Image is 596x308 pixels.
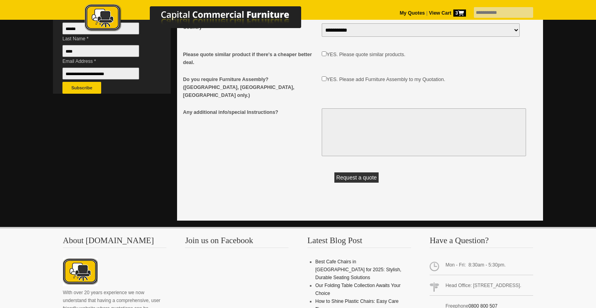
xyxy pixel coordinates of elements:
span: Do you require Furniture Assembly? ([GEOGRAPHIC_DATA], [GEOGRAPHIC_DATA], [GEOGRAPHIC_DATA] only.) [183,76,318,99]
span: Mon - Fri: 8:30am - 5:30pm. [430,258,533,275]
span: 3 [453,9,466,17]
span: Last Name * [62,35,151,43]
h3: About [DOMAIN_NAME] [63,236,166,248]
a: My Quotes [400,10,425,16]
span: Please quote similar product if there's a cheaper better deal. [183,51,318,66]
label: YES. Please quote similar products. [326,52,405,57]
button: Request a quote [334,172,379,183]
input: Last Name * [62,45,139,57]
h3: Join us on Facebook [185,236,289,248]
span: Head Office: [STREET_ADDRESS]. [430,278,533,296]
label: YES. Please add Furniture Assembly to my Quotation. [326,77,445,82]
h3: Have a Question? [430,236,533,248]
img: About CCFNZ Logo [63,258,98,286]
a: Capital Commercial Furniture Logo [63,4,339,35]
input: Do you require Furniture Assembly? (Auckland, Wellington, Christchurch only.) [322,76,326,81]
select: Country [322,23,520,37]
span: Email Address * [62,57,151,65]
h3: Latest Blog Post [307,236,411,248]
span: Any additional info/special Instructions? [183,108,318,116]
input: Email Address * [62,68,139,79]
textarea: Any additional info/special Instructions? [322,108,526,156]
img: Capital Commercial Furniture Logo [63,4,339,33]
input: First Name * [62,23,139,34]
a: View Cart3 [428,10,466,16]
strong: View Cart [429,10,466,16]
input: Please quote similar product if there's a cheaper better deal. [322,51,326,56]
a: Best Cafe Chairs in [GEOGRAPHIC_DATA] for 2025: Stylish, Durable Seating Solutions [315,259,402,280]
button: Subscribe [62,82,101,94]
a: Our Folding Table Collection Awaits Your Choice [315,283,401,296]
